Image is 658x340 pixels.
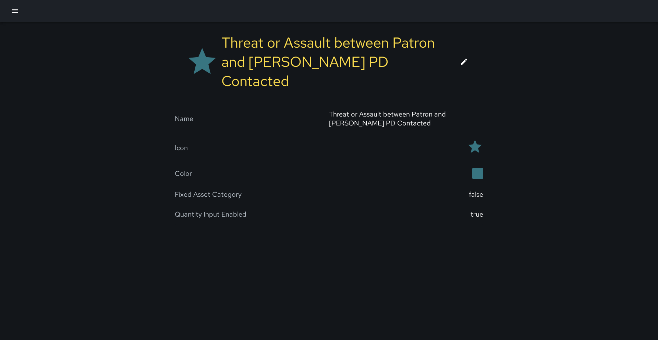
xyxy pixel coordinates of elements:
[469,190,483,199] div: false
[329,110,483,127] div: Threat or Assault between Patron and [PERSON_NAME] PD Contacted
[175,169,192,178] div: Color
[175,210,246,219] div: Quantity Input Enabled
[175,114,193,123] div: Name
[175,143,188,152] div: Icon
[175,190,242,199] div: Fixed Asset Category
[471,210,483,219] div: true
[221,33,456,90] div: Threat or Assault between Patron and [PERSON_NAME] PD Contacted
